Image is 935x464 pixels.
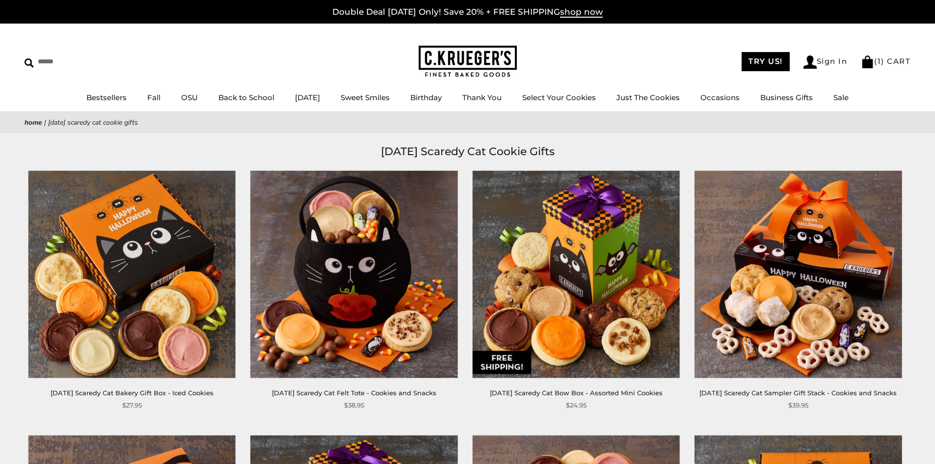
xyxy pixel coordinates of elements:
span: 1 [878,56,882,66]
a: [DATE] Scaredy Cat Bakery Gift Box - Iced Cookies [51,389,214,397]
a: Fall [147,93,160,102]
img: Account [803,55,817,69]
span: $39.95 [788,400,808,410]
span: [DATE] Scaredy Cat Cookie Gifts [48,118,138,127]
a: Birthday [410,93,442,102]
a: Back to School [218,93,274,102]
a: [DATE] Scaredy Cat Bow Box - Assorted Mini Cookies [490,389,663,397]
a: Business Gifts [760,93,813,102]
span: $38.95 [344,400,364,410]
a: OSU [181,93,198,102]
input: Search [25,54,141,69]
a: (1) CART [861,56,910,66]
span: shop now [560,7,603,18]
a: TRY US! [742,52,790,71]
a: Sale [833,93,849,102]
img: Halloween Scaredy Cat Bow Box - Assorted Mini Cookies [473,170,680,378]
a: Thank You [462,93,502,102]
span: | [44,118,46,127]
a: Home [25,118,42,127]
img: Halloween Scaredy Cat Felt Tote - Cookies and Snacks [250,170,457,378]
span: $27.95 [122,400,142,410]
img: Bag [861,55,874,68]
a: Bestsellers [86,93,127,102]
nav: breadcrumbs [25,117,910,128]
h1: [DATE] Scaredy Cat Cookie Gifts [39,143,896,161]
a: Sweet Smiles [341,93,390,102]
img: C.KRUEGER'S [419,46,517,78]
a: Select Your Cookies [522,93,596,102]
a: [DATE] [295,93,320,102]
a: Double Deal [DATE] Only! Save 20% + FREE SHIPPINGshop now [332,7,603,18]
a: Sign In [803,55,848,69]
img: Halloween Scaredy Cat Bakery Gift Box - Iced Cookies [28,170,236,378]
a: Just The Cookies [616,93,680,102]
img: Halloween Scaredy Cat Sampler Gift Stack - Cookies and Snacks [695,170,902,378]
span: $24.95 [566,400,587,410]
a: Occasions [700,93,740,102]
a: [DATE] Scaredy Cat Sampler Gift Stack - Cookies and Snacks [699,389,897,397]
a: [DATE] Scaredy Cat Felt Tote - Cookies and Snacks [272,389,436,397]
img: Search [25,58,34,68]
